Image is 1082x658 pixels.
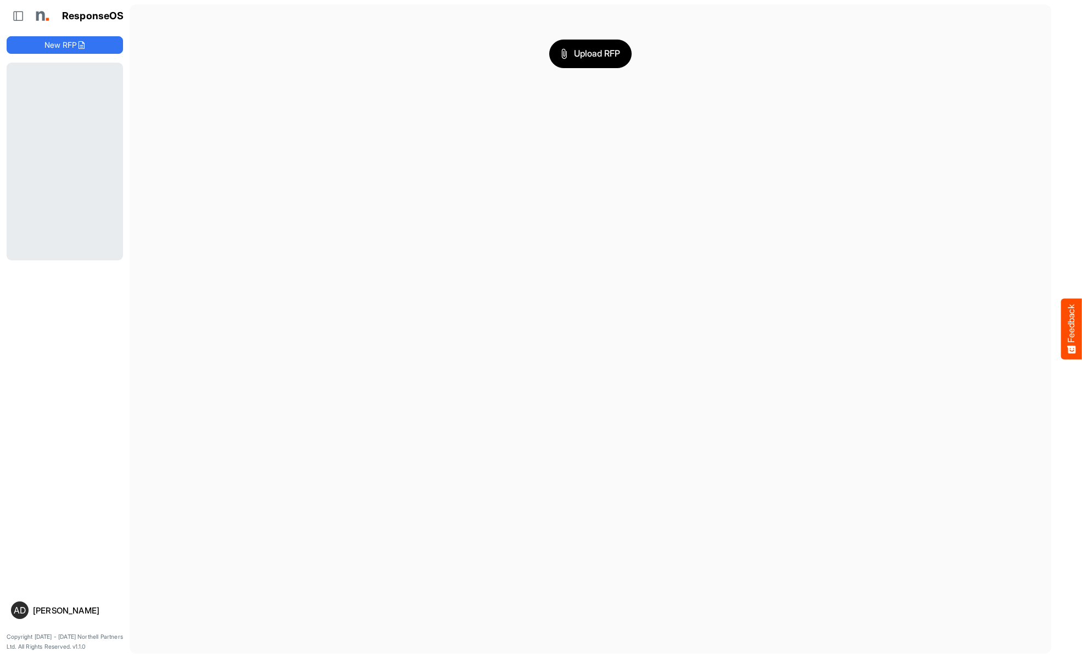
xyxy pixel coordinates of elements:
[30,5,52,27] img: Northell
[7,63,123,260] div: Loading...
[1061,299,1082,360] button: Feedback
[14,606,26,615] span: AD
[549,40,632,68] button: Upload RFP
[7,632,123,651] p: Copyright [DATE] - [DATE] Northell Partners Ltd. All Rights Reserved. v1.1.0
[561,47,620,61] span: Upload RFP
[7,36,123,54] button: New RFP
[33,606,119,615] div: [PERSON_NAME]
[62,10,124,22] h1: ResponseOS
